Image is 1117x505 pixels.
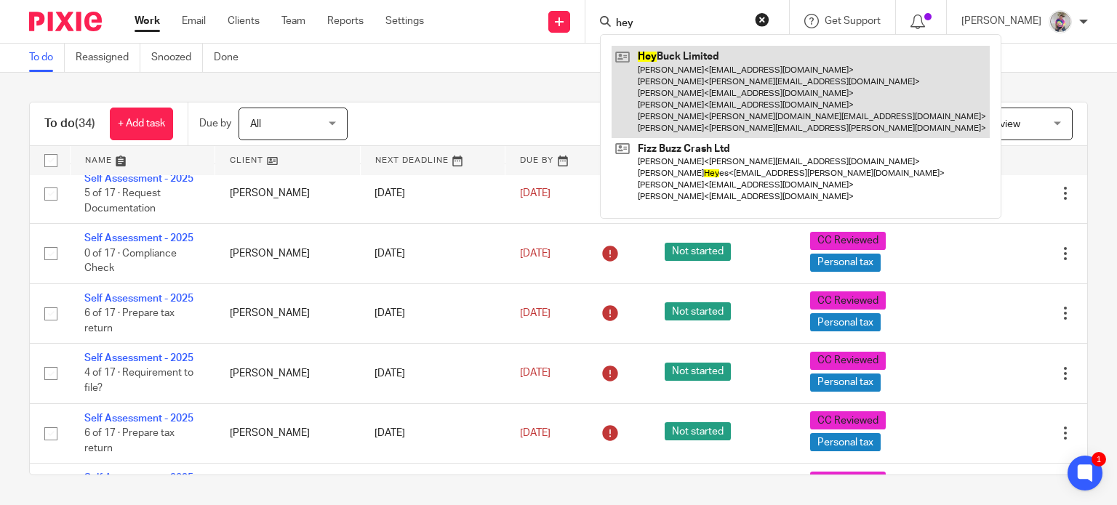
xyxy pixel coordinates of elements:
span: [DATE] [520,308,551,318]
span: 6 of 17 · Prepare tax return [84,308,175,334]
span: 4 of 17 · Requirement to file? [84,368,193,394]
input: Search [614,17,745,31]
a: Reassigned [76,44,140,72]
div: 1 [1092,452,1106,466]
h1: To do [44,116,95,132]
a: Self Assessment - 2025 [84,294,193,304]
span: [DATE] [520,249,551,259]
span: CC Reviewed [810,291,886,310]
td: [PERSON_NAME] [215,163,361,223]
span: CC Reviewed [810,232,886,250]
td: [DATE] [360,283,505,343]
a: + Add task [110,108,173,140]
span: 0 of 17 · Compliance Check [84,249,177,274]
img: Pixie [29,12,102,31]
a: Done [214,44,249,72]
span: Personal tax [810,433,881,451]
span: Not started [665,302,731,320]
span: CC Reviewed [810,352,886,370]
td: [DATE] [360,344,505,403]
a: Self Assessment - 2025 [84,353,193,363]
span: [DATE] [520,428,551,438]
p: Due by [199,116,231,131]
span: CC Reviewed [810,411,886,429]
span: (34) [75,118,95,129]
button: Clear [755,12,769,27]
td: [DATE] [360,403,505,463]
a: Work [135,14,160,28]
a: Clients [228,14,260,28]
span: [DATE] [520,368,551,379]
a: Self Assessment - 2025 [84,473,193,483]
span: Personal tax [810,313,881,331]
td: [PERSON_NAME] [215,224,361,283]
span: All [250,119,261,129]
span: [DATE] [520,188,551,198]
span: Not started [665,363,731,381]
a: Email [182,14,206,28]
a: Snoozed [151,44,203,72]
span: Not started [665,243,731,261]
span: Personal tax [810,373,881,392]
a: Self Assessment - 2025 [84,233,193,243]
a: Reports [327,14,364,28]
span: 6 of 17 · Prepare tax return [84,428,175,453]
a: Settings [385,14,424,28]
td: [PERSON_NAME] [215,344,361,403]
span: Personal tax [810,254,881,272]
span: 5 of 17 · Request Documentation [84,188,161,214]
a: To do [29,44,65,72]
td: [DATE] [360,224,505,283]
img: DBTieDye.jpg [1049,10,1072,33]
p: [PERSON_NAME] [961,14,1041,28]
td: [PERSON_NAME] [215,403,361,463]
span: CC Reviewed [810,472,886,490]
span: Get Support [825,16,881,26]
a: Team [281,14,305,28]
span: Not started [665,422,731,440]
a: Self Assessment - 2025 [84,174,193,184]
a: Self Assessment - 2025 [84,413,193,424]
td: [PERSON_NAME] [215,283,361,343]
td: [DATE] [360,163,505,223]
